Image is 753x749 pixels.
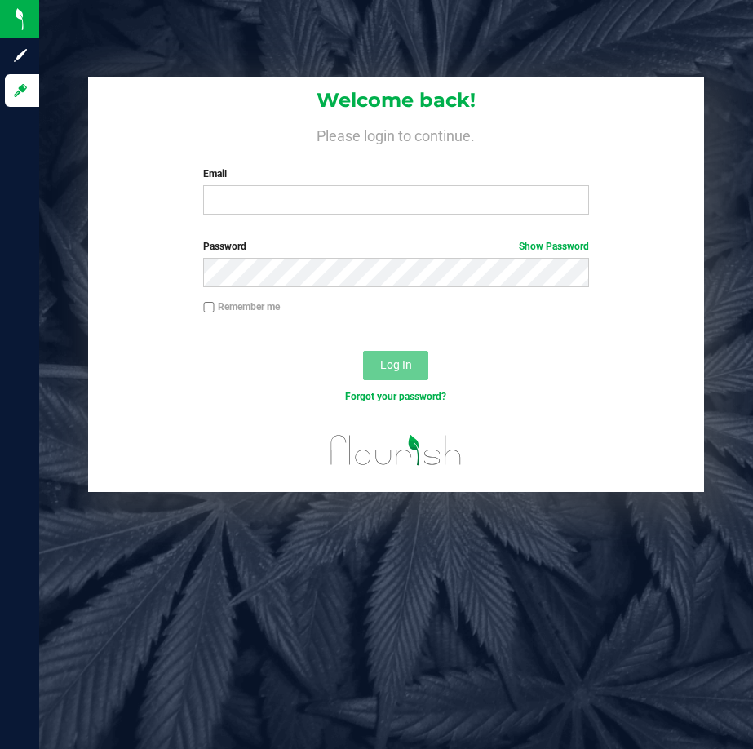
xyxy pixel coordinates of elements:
[345,391,446,402] a: Forgot your password?
[88,90,703,111] h1: Welcome back!
[88,124,703,144] h4: Please login to continue.
[363,351,428,380] button: Log In
[203,299,280,314] label: Remember me
[12,47,29,64] inline-svg: Sign up
[203,241,246,252] span: Password
[203,166,589,181] label: Email
[380,358,412,371] span: Log In
[203,302,215,313] input: Remember me
[519,241,589,252] a: Show Password
[12,82,29,99] inline-svg: Log in
[319,421,473,480] img: flourish_logo.svg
